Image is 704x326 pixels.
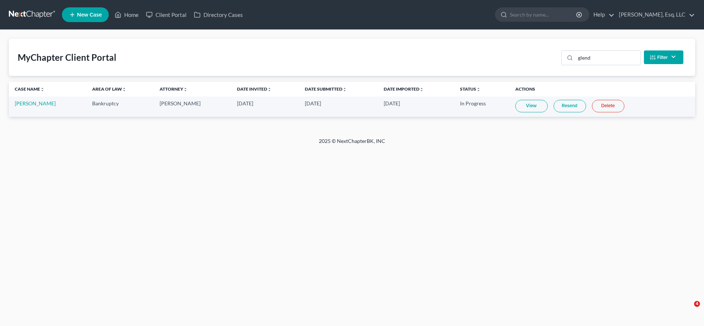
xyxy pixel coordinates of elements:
i: unfold_more [40,87,45,92]
span: 4 [694,301,700,307]
input: Search... [575,51,641,65]
div: 2025 © NextChapterBK, INC [142,137,562,151]
td: Bankruptcy [86,97,154,117]
a: Area of Lawunfold_more [92,86,126,92]
a: Client Portal [142,8,190,21]
a: Attorneyunfold_more [160,86,188,92]
span: [DATE] [384,100,400,106]
a: Date Submittedunfold_more [305,86,347,92]
td: In Progress [454,97,509,117]
a: Date Invitedunfold_more [237,86,272,92]
td: [PERSON_NAME] [154,97,231,117]
a: Date Importedunfold_more [384,86,424,92]
span: [DATE] [237,100,253,106]
i: unfold_more [342,87,347,92]
a: Delete [592,100,624,112]
span: [DATE] [305,100,321,106]
i: unfold_more [183,87,188,92]
a: [PERSON_NAME] [15,100,56,106]
div: MyChapter Client Portal [18,52,116,63]
a: Home [111,8,142,21]
i: unfold_more [122,87,126,92]
iframe: Intercom live chat [679,301,697,319]
a: Directory Cases [190,8,247,21]
a: Resend [554,100,586,112]
input: Search by name... [510,8,577,21]
a: View [515,100,548,112]
a: Help [590,8,614,21]
span: New Case [77,12,102,18]
i: unfold_more [419,87,424,92]
button: Filter [644,50,683,64]
th: Actions [509,82,695,97]
i: unfold_more [476,87,481,92]
a: Case Nameunfold_more [15,86,45,92]
a: Statusunfold_more [460,86,481,92]
a: [PERSON_NAME], Esq. LLC [615,8,695,21]
i: unfold_more [267,87,272,92]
